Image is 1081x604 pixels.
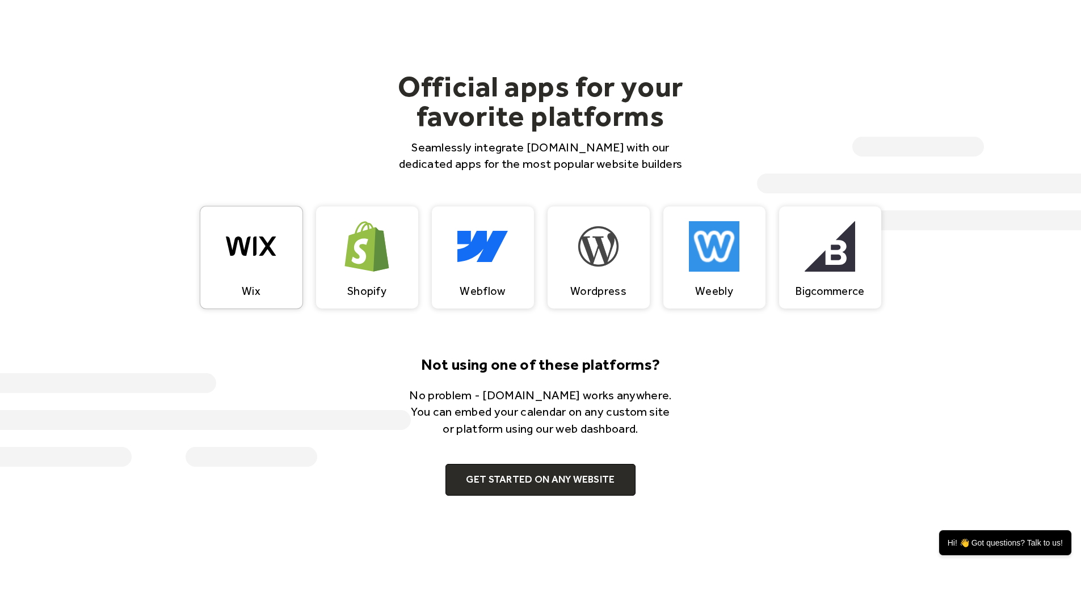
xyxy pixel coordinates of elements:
div: Weebly [695,284,733,298]
a: Bigcommerce [779,206,881,309]
a: Wordpress [548,206,650,309]
div: Shopify [347,284,386,298]
div: Wordpress [570,284,626,298]
p: Seamlessly integrate [DOMAIN_NAME] with our dedicated apps for the most popular website builders [386,139,695,172]
p: No problem - [DOMAIN_NAME] works anywhere. You can embed your calendar on any custom site or plat... [405,387,677,437]
h2: Official apps for your favorite platforms [386,71,695,130]
a: Weebly [663,206,765,309]
a: Wix [200,206,302,309]
div: Bigcommerce [795,284,864,298]
a: Webflow [432,206,534,309]
div: Wix [242,284,260,298]
strong: Not using one of these platforms? [421,355,660,374]
a: Get Started on Any Website [445,464,635,496]
a: Shopify [316,206,418,309]
div: Webflow [460,284,505,298]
